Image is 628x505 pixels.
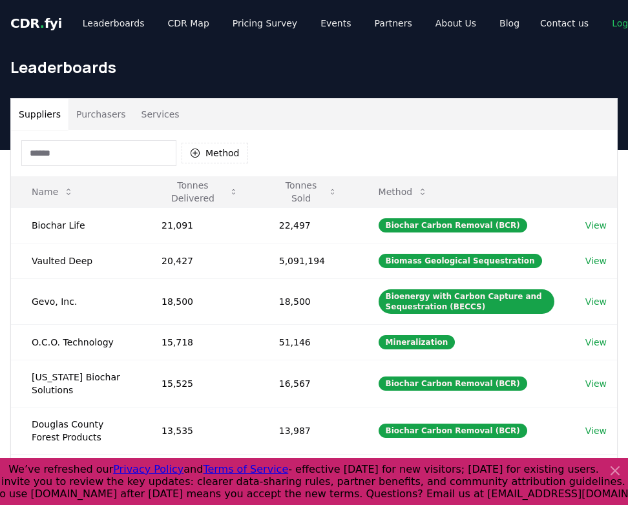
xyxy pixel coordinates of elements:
[158,12,220,35] a: CDR Map
[258,243,358,278] td: 5,091,194
[530,12,599,35] a: Contact us
[141,360,258,407] td: 15,525
[141,278,258,324] td: 18,500
[141,207,258,243] td: 21,091
[258,207,358,243] td: 22,497
[379,218,527,232] div: Biochar Carbon Removal (BCR)
[258,278,358,324] td: 18,500
[585,336,607,349] a: View
[11,454,141,490] td: Charm Industrial
[379,254,542,268] div: Biomass Geological Sequestration
[379,376,527,391] div: Biochar Carbon Removal (BCR)
[10,14,62,32] a: CDR.fyi
[379,289,554,314] div: Bioenergy with Carbon Capture and Sequestration (BECCS)
[134,99,187,130] button: Services
[151,179,248,205] button: Tonnes Delivered
[585,219,607,232] a: View
[425,12,487,35] a: About Us
[11,407,141,454] td: Douglas County Forest Products
[72,12,530,35] nav: Main
[68,99,134,130] button: Purchasers
[40,15,45,31] span: .
[182,143,248,163] button: Method
[585,424,607,437] a: View
[141,454,258,490] td: 13,224
[11,207,141,243] td: Biochar Life
[585,295,607,308] a: View
[258,407,358,454] td: 13,987
[258,454,358,490] td: 327,364
[364,12,423,35] a: Partners
[269,179,348,205] button: Tonnes Sold
[379,424,527,438] div: Biochar Carbon Removal (BCR)
[11,360,141,407] td: [US_STATE] Biochar Solutions
[11,99,68,130] button: Suppliers
[141,324,258,360] td: 15,718
[11,278,141,324] td: Gevo, Inc.
[368,179,439,205] button: Method
[10,15,62,31] span: CDR fyi
[141,407,258,454] td: 13,535
[585,254,607,267] a: View
[11,243,141,278] td: Vaulted Deep
[310,12,361,35] a: Events
[21,179,84,205] button: Name
[141,243,258,278] td: 20,427
[585,377,607,390] a: View
[10,57,618,77] h1: Leaderboards
[489,12,530,35] a: Blog
[258,360,358,407] td: 16,567
[11,324,141,360] td: O.C.O. Technology
[379,335,455,349] div: Mineralization
[72,12,155,35] a: Leaderboards
[222,12,308,35] a: Pricing Survey
[258,324,358,360] td: 51,146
